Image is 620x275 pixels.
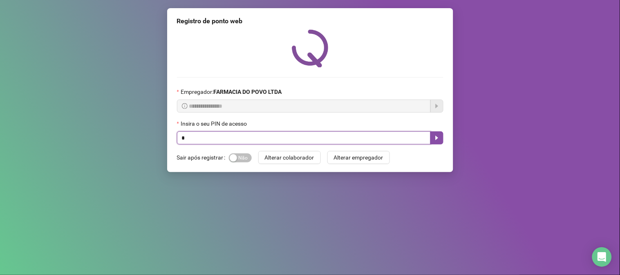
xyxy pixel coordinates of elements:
[434,135,440,141] span: caret-right
[265,153,314,162] span: Alterar colaborador
[177,119,252,128] label: Insira o seu PIN de acesso
[177,16,443,26] div: Registro de ponto web
[181,87,282,96] span: Empregador :
[258,151,321,164] button: Alterar colaborador
[334,153,383,162] span: Alterar empregador
[182,103,188,109] span: info-circle
[327,151,390,164] button: Alterar empregador
[592,247,612,267] div: Open Intercom Messenger
[177,151,229,164] label: Sair após registrar
[292,29,329,67] img: QRPoint
[213,89,282,95] strong: FARMACIA DO POVO LTDA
